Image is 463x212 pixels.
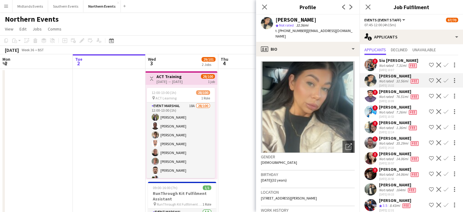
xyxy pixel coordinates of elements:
[275,28,307,33] span: t. [PHONE_NUMBER]
[38,48,44,52] div: BST
[395,141,409,146] div: 35.29mi
[408,188,416,192] span: Fee
[256,42,360,56] div: Bio
[409,126,417,130] span: Fee
[379,94,395,99] div: Not rated
[261,61,355,153] img: Crew avatar or photo
[372,136,378,142] span: !
[157,202,202,207] span: RunThrough Kit Fulfilment Assistant
[411,141,419,146] span: Fee
[409,156,420,161] div: Crew has different fees then in role
[408,110,418,115] div: Crew has different fees then in role
[379,120,418,125] div: [PERSON_NAME]
[379,167,420,172] div: [PERSON_NAME]
[364,18,401,22] span: Events (Event Staff)
[446,18,458,22] span: 67/70
[395,156,409,161] div: 14.06mi
[379,73,420,79] div: [PERSON_NAME]
[395,63,408,68] div: 7.31mi
[256,3,360,11] h3: Profile
[411,79,419,84] span: Fee
[153,185,177,190] span: 09:00-16:00 (7h)
[379,58,418,63] div: Siu [PERSON_NAME]
[202,62,215,67] div: 2 Jobs
[379,89,420,94] div: [PERSON_NAME]
[201,96,210,100] span: 1 Role
[261,172,355,177] h3: Birthday
[5,26,13,32] span: View
[364,23,458,27] div: 07:45-12:00 (4h15m)
[379,125,395,130] div: Not rated
[48,26,61,32] span: Comms
[411,157,419,161] span: Fee
[395,79,409,84] div: 32.56mi
[372,121,378,126] span: !
[412,48,436,52] span: Unavailable
[383,203,387,208] span: 3.5
[20,48,35,52] span: Week 36
[379,141,395,146] div: Not rated
[408,125,418,130] div: Crew has different fees then in role
[379,110,395,115] div: Not rated
[379,135,420,141] div: [PERSON_NAME]
[408,63,418,68] div: Crew has different fees then in role
[147,88,215,178] div: 12:00-13:00 (1h)28/100 ACT Learning1 RoleEvent Marshal18A28/10012:00-13:00 (1h)[PERSON_NAME][PERS...
[379,188,395,192] div: Not rated
[279,23,294,27] span: Not rated
[147,60,156,67] span: 3
[379,84,420,88] div: [DATE] 15:32
[221,56,228,62] span: Thu
[379,63,395,68] div: Not rated
[74,60,82,67] span: 2
[379,198,412,203] div: [PERSON_NAME]
[342,141,355,153] div: Open photos pop-in
[379,156,395,161] div: Not rated
[30,25,44,33] a: Jobs
[372,59,378,64] span: !
[203,185,211,190] span: 1/1
[201,74,215,79] span: 28/100
[33,26,42,32] span: Jobs
[148,191,216,202] h3: RunThrough Kit Fulfilment Assistant
[5,47,19,53] div: [DATE]
[379,151,420,156] div: [PERSON_NAME]
[379,68,418,72] div: [DATE] 10:07
[395,188,407,192] div: 164mi
[275,28,353,38] span: | [EMAIL_ADDRESS][DOMAIN_NAME]
[391,48,408,52] span: Declined
[379,115,418,119] div: [DATE] 10:53
[275,17,316,23] div: [PERSON_NAME]
[409,63,417,68] span: Fee
[208,79,215,84] div: 1 job
[372,152,378,157] span: !
[2,60,10,67] span: 1
[12,0,48,12] button: Midlands Events
[220,60,228,67] span: 4
[379,177,420,181] div: [DATE] 20:58
[156,79,183,84] div: [DATE] → [DATE]
[407,188,417,192] div: Crew has different fees then in role
[196,90,210,95] span: 28/100
[202,202,211,207] span: 1 Role
[19,26,26,32] span: Edit
[395,172,409,177] div: 14.06mi
[402,203,410,208] span: Fee
[45,25,64,33] a: Comms
[17,25,29,33] a: Edit
[5,15,59,24] h1: Northern Events
[364,48,386,52] span: Applicants
[152,90,176,95] span: 12:00-13:00 (1h)
[395,110,408,115] div: 7.26mi
[261,160,297,165] span: [DEMOGRAPHIC_DATA]
[409,94,420,99] div: Crew has different fees then in role
[75,56,82,62] span: Tue
[360,3,463,11] h3: Job Fulfilment
[379,182,417,188] div: [PERSON_NAME]
[388,203,401,208] div: 8.43mi
[156,74,183,79] h3: ACT Training
[411,95,419,99] span: Fee
[148,56,156,62] span: Wed
[379,79,395,84] div: Not rated
[364,18,406,22] button: Events (Event Staff)
[379,146,420,150] div: [DATE] 14:10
